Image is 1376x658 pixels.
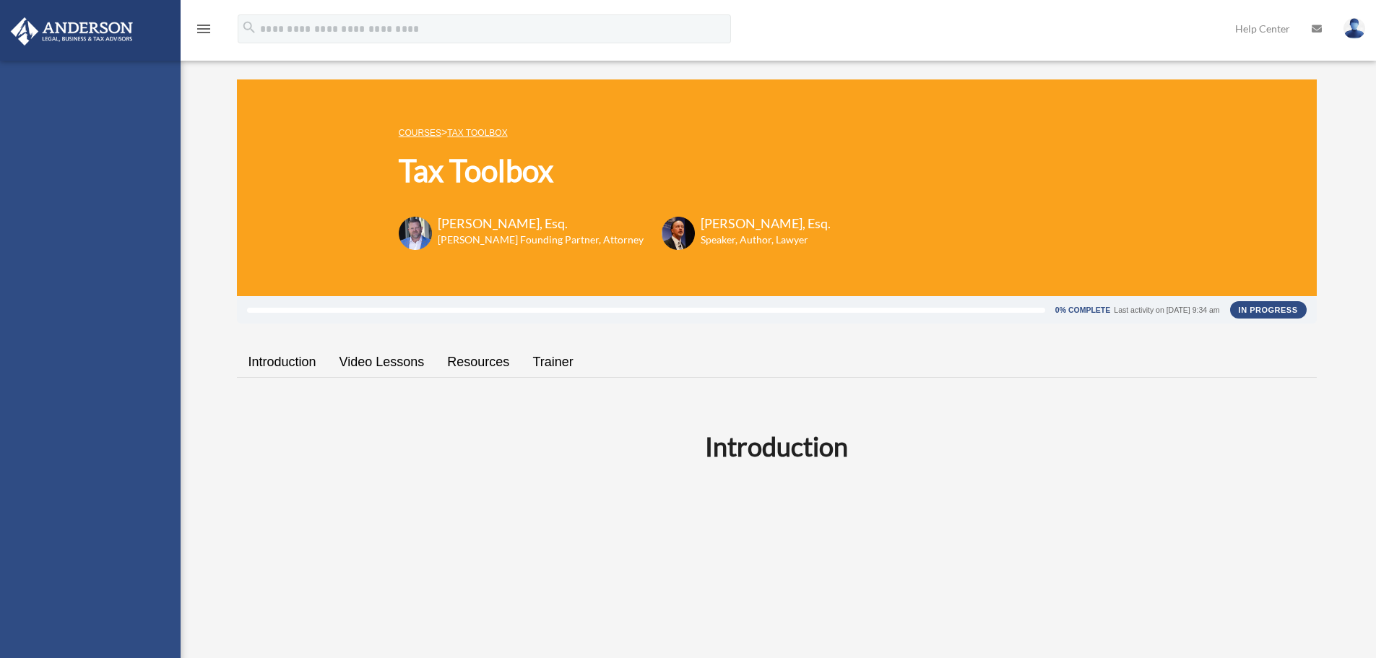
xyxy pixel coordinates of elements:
img: Toby-circle-head.png [399,217,432,250]
i: search [241,20,257,35]
h6: Speaker, Author, Lawyer [701,233,813,247]
a: Resources [436,342,521,383]
div: 0% Complete [1055,306,1110,314]
h3: [PERSON_NAME], Esq. [438,215,644,233]
img: Anderson Advisors Platinum Portal [7,17,137,46]
a: Video Lessons [328,342,436,383]
a: menu [195,25,212,38]
a: COURSES [399,128,441,138]
a: Trainer [521,342,584,383]
a: Tax Toolbox [447,128,507,138]
div: In Progress [1230,301,1307,319]
a: Introduction [237,342,328,383]
h1: Tax Toolbox [399,150,831,192]
h6: [PERSON_NAME] Founding Partner, Attorney [438,233,644,247]
h3: [PERSON_NAME], Esq. [701,215,831,233]
p: > [399,124,831,142]
div: Last activity on [DATE] 9:34 am [1114,306,1219,314]
img: Scott-Estill-Headshot.png [662,217,695,250]
h2: Introduction [246,428,1308,464]
img: User Pic [1343,18,1365,39]
i: menu [195,20,212,38]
